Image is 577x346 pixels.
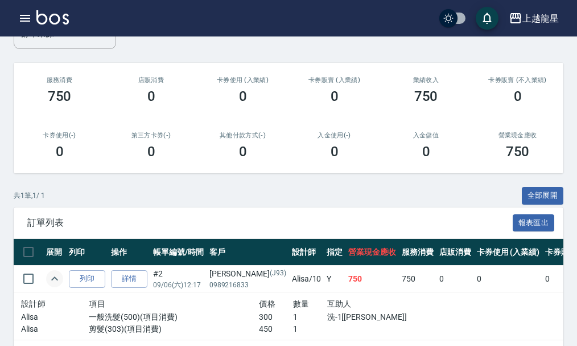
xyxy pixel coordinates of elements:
span: 價格 [259,299,275,308]
td: Alisa /10 [289,266,324,292]
h2: 卡券使用 (入業績) [211,76,275,84]
p: (J93) [270,268,286,280]
span: 互助人 [327,299,352,308]
div: 上越龍星 [522,11,559,26]
h2: 卡券使用(-) [27,132,92,139]
div: [PERSON_NAME] [209,268,286,280]
p: 洗-1[[PERSON_NAME]] [327,311,429,323]
a: 詳情 [111,270,147,288]
button: 報表匯出 [513,214,555,232]
h2: 其他付款方式(-) [211,132,275,139]
th: 指定 [324,239,345,266]
th: 操作 [108,239,150,266]
th: 卡券使用 (入業績) [474,239,543,266]
h3: 服務消費 [27,76,92,84]
h2: 入金使用(-) [302,132,366,139]
th: 店販消費 [436,239,474,266]
p: Alisa [21,323,89,335]
th: 展開 [43,239,66,266]
a: 報表匯出 [513,217,555,227]
button: 上越龍星 [504,7,563,30]
p: Alisa [21,311,89,323]
h3: 0 [514,88,522,104]
p: 300 [259,311,293,323]
span: 設計師 [21,299,46,308]
p: 一般洗髮(500)(項目消費) [89,311,259,323]
button: save [476,7,498,30]
h2: 店販消費 [119,76,183,84]
th: 服務消費 [399,239,436,266]
button: 列印 [69,270,105,288]
th: 列印 [66,239,108,266]
h2: 入金儲值 [394,132,458,139]
p: 1 [293,311,327,323]
h3: 750 [506,144,530,160]
td: Y [324,266,345,292]
h3: 0 [147,88,155,104]
p: 09/06 (六) 12:17 [153,280,204,290]
td: 750 [345,266,399,292]
h3: 750 [414,88,438,104]
th: 客戶 [207,239,289,266]
span: 項目 [89,299,105,308]
h3: 0 [56,144,64,160]
span: 數量 [293,299,310,308]
td: 750 [399,266,436,292]
th: 帳單編號/時間 [150,239,207,266]
p: 共 1 筆, 1 / 1 [14,190,45,201]
h3: 0 [331,144,339,160]
th: 營業現金應收 [345,239,399,266]
span: 訂單列表 [27,217,513,229]
p: 450 [259,323,293,335]
p: 剪髮(303)(項目消費) [89,323,259,335]
td: #2 [150,266,207,292]
td: 0 [474,266,543,292]
h3: 0 [239,88,247,104]
th: 設計師 [289,239,324,266]
h2: 業績收入 [394,76,458,84]
img: Logo [36,10,69,25]
h3: 0 [331,88,339,104]
h3: 0 [422,144,430,160]
p: 1 [293,323,327,335]
button: 全部展開 [522,187,564,205]
h2: 卡券販賣 (不入業績) [485,76,550,84]
button: expand row [46,270,63,287]
h2: 卡券販賣 (入業績) [302,76,366,84]
h3: 0 [147,144,155,160]
td: 0 [436,266,474,292]
p: 0989216833 [209,280,286,290]
h2: 第三方卡券(-) [119,132,183,139]
h2: 營業現金應收 [485,132,550,139]
h3: 0 [239,144,247,160]
h3: 750 [48,88,72,104]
